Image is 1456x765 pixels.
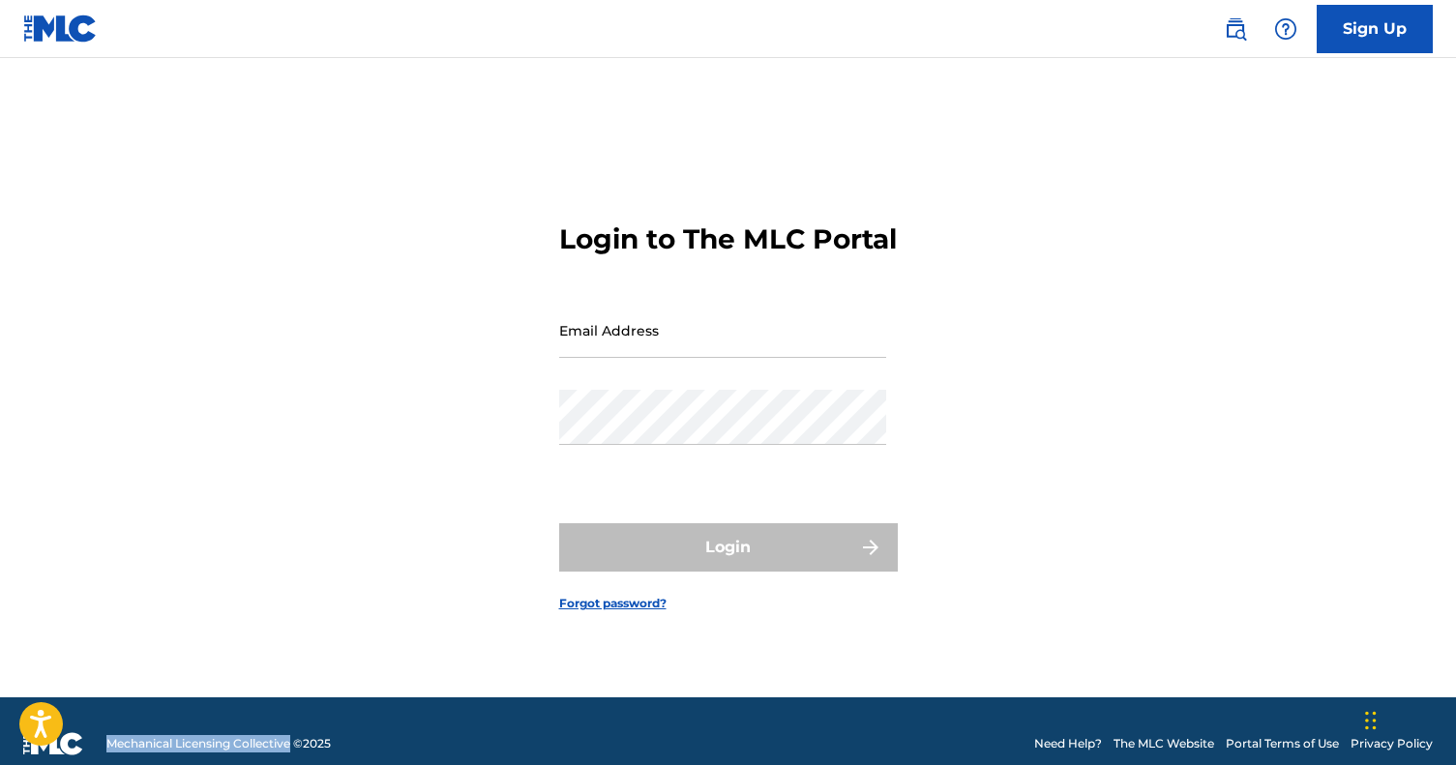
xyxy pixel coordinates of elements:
[559,595,667,612] a: Forgot password?
[1359,672,1456,765] iframe: Chat Widget
[1266,10,1305,48] div: Help
[1351,735,1433,752] a: Privacy Policy
[1216,10,1255,48] a: Public Search
[23,732,83,755] img: logo
[23,15,98,43] img: MLC Logo
[1317,5,1433,53] a: Sign Up
[1274,17,1297,41] img: help
[1114,735,1214,752] a: The MLC Website
[1224,17,1247,41] img: search
[106,735,331,752] span: Mechanical Licensing Collective © 2025
[1365,691,1377,750] div: Drag
[1226,735,1339,752] a: Portal Terms of Use
[1034,735,1102,752] a: Need Help?
[559,222,897,256] h3: Login to The MLC Portal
